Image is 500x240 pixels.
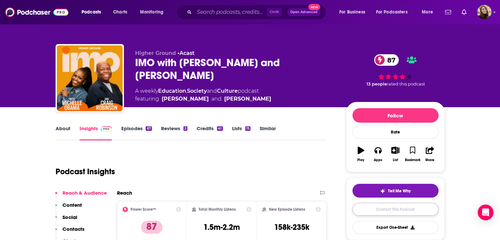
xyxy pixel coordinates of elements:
[187,88,207,94] a: Society
[179,50,195,56] a: Acast
[224,95,271,103] a: Craig Robinson
[199,207,236,212] h2: Total Monthly Listens
[178,50,195,56] span: •
[55,226,84,238] button: Contacts
[217,88,238,94] a: Culture
[135,7,172,17] button: open menu
[56,167,115,177] h1: Podcast Insights
[162,95,209,103] a: Michelle Obama
[183,126,187,131] div: 2
[425,158,434,162] div: Share
[197,125,223,140] a: Credits41
[82,8,101,17] span: Podcasts
[393,158,398,162] div: List
[372,7,417,17] button: open menu
[335,7,373,17] button: open menu
[55,214,77,226] button: Social
[113,8,127,17] span: Charts
[477,5,491,19] span: Logged in as katiefuchs
[62,190,107,196] p: Reach & Audience
[290,11,318,14] span: Open Advanced
[459,7,469,18] a: Show notifications dropdown
[232,125,250,140] a: Lists15
[121,125,152,140] a: Episodes67
[381,54,399,66] span: 87
[62,202,82,208] p: Content
[374,158,382,162] div: Apps
[131,207,156,212] h2: Power Score™
[55,202,82,214] button: Content
[274,222,309,232] h3: 158k-235k
[346,50,445,91] div: 87 13 peoplerated this podcast
[217,126,223,131] div: 41
[417,7,441,17] button: open menu
[388,188,411,194] span: Tell Me Why
[62,226,84,232] p: Contacts
[80,125,112,140] a: InsightsPodchaser Pro
[352,108,439,123] button: Follow
[380,188,385,194] img: tell me why sparkle
[5,6,68,18] img: Podchaser - Follow, Share and Rate Podcasts
[207,88,217,94] span: and
[194,7,267,17] input: Search podcasts, credits, & more...
[55,190,107,202] button: Reach & Audience
[245,126,250,131] div: 15
[387,142,404,166] button: List
[339,8,365,17] span: For Business
[308,4,320,10] span: New
[405,158,420,162] div: Bookmark
[477,5,491,19] button: Show profile menu
[77,7,109,17] button: open menu
[135,95,271,103] span: featuring
[352,142,369,166] button: Play
[260,125,276,140] a: Similar
[135,87,271,103] div: A weekly podcast
[140,8,163,17] span: Monitoring
[357,158,364,162] div: Play
[422,8,433,17] span: More
[287,8,321,16] button: Open AdvancedNew
[158,88,186,94] a: Education
[352,125,439,139] div: Rate
[117,190,132,196] h2: Reach
[135,50,176,56] span: Higher Ground
[376,8,408,17] span: For Podcasters
[374,54,399,66] a: 87
[404,142,421,166] button: Bookmark
[146,126,152,131] div: 67
[141,221,162,234] p: 87
[369,142,387,166] button: Apps
[367,82,387,86] span: 13 people
[478,204,493,220] div: Open Intercom Messenger
[101,126,112,132] img: Podchaser Pro
[161,125,187,140] a: Reviews2
[211,95,222,103] span: and
[62,214,77,220] p: Social
[203,222,240,232] h3: 1.5m-2.2m
[267,8,282,16] span: Ctrl K
[57,45,123,111] img: IMO with Michelle Obama and Craig Robinson
[109,7,131,17] a: Charts
[186,88,187,94] span: ,
[182,5,332,20] div: Search podcasts, credits, & more...
[352,203,439,216] a: Contact This Podcast
[56,125,70,140] a: About
[269,207,305,212] h2: New Episode Listens
[421,142,438,166] button: Share
[387,82,425,86] span: rated this podcast
[352,184,439,198] button: tell me why sparkleTell Me Why
[477,5,491,19] img: User Profile
[442,7,454,18] a: Show notifications dropdown
[352,221,439,234] button: Export One-Sheet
